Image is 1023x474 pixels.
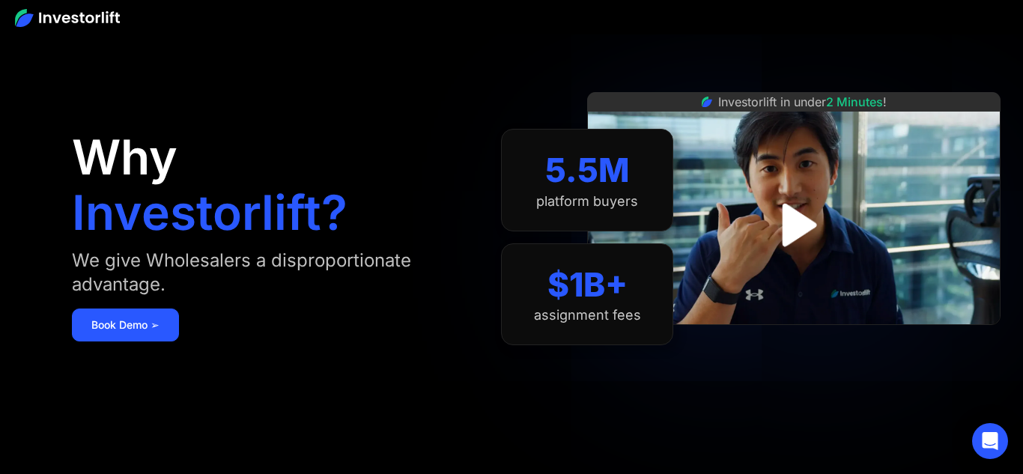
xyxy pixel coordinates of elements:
[826,94,883,109] span: 2 Minutes
[72,133,177,181] h1: Why
[761,192,828,258] a: open lightbox
[972,423,1008,459] div: Open Intercom Messenger
[547,265,628,305] div: $1B+
[545,151,630,190] div: 5.5M
[534,307,641,323] div: assignment fees
[72,309,179,341] a: Book Demo ➢
[72,249,472,297] div: We give Wholesalers a disproportionate advantage.
[72,189,347,237] h1: Investorlift?
[536,193,638,210] div: platform buyers
[682,332,906,350] iframe: Customer reviews powered by Trustpilot
[718,93,887,111] div: Investorlift in under !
